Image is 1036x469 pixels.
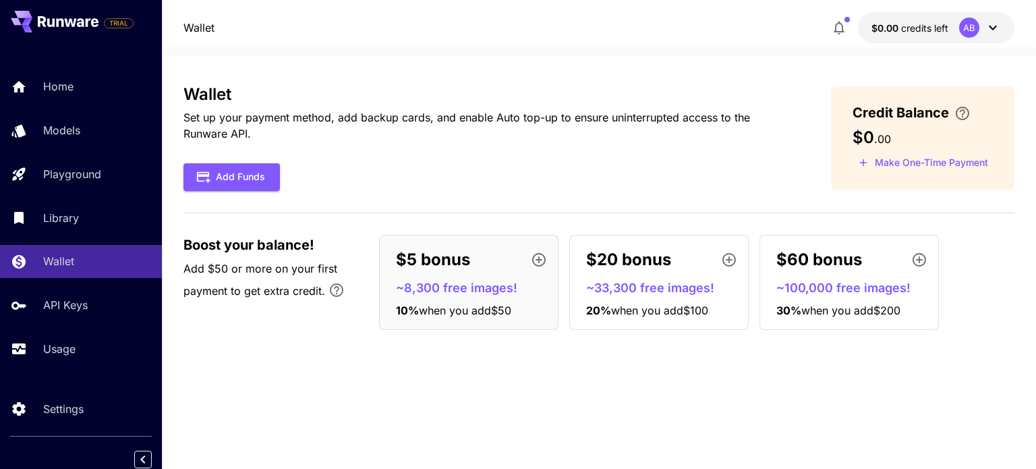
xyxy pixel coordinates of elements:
[419,304,511,317] span: when you add $50
[43,341,76,357] p: Usage
[43,166,101,182] p: Playground
[134,451,152,468] button: Collapse sidebar
[104,15,134,31] span: Add your payment card to enable full platform functionality.
[586,248,671,272] p: $20 bonus
[853,153,994,173] button: Make a one-time, non-recurring payment
[183,262,337,298] span: Add $50 or more on your first payment to get extra credit.
[776,248,862,272] p: $60 bonus
[959,18,979,38] div: AB
[586,304,611,317] span: 20 %
[183,85,787,104] h3: Wallet
[183,163,280,191] button: Add Funds
[43,401,84,417] p: Settings
[396,248,470,272] p: $5 bonus
[43,122,80,138] p: Models
[901,22,948,34] span: credits left
[776,304,801,317] span: 30 %
[396,279,552,297] p: ~8,300 free images!
[323,277,350,304] button: Bonus applies only to your first payment, up to 30% on the first $1,000.
[853,103,949,123] span: Credit Balance
[396,304,419,317] span: 10 %
[183,20,214,36] nav: breadcrumb
[801,304,900,317] span: when you add $200
[874,132,891,146] span: . 00
[853,128,874,147] span: $0
[43,297,88,313] p: API Keys
[43,253,74,269] p: Wallet
[949,105,976,121] button: Enter your card details and choose an Auto top-up amount to avoid service interruptions. We'll au...
[586,279,743,297] p: ~33,300 free images!
[611,304,708,317] span: when you add $100
[871,22,901,34] span: $0.00
[183,20,214,36] a: Wallet
[183,109,787,142] p: Set up your payment method, add backup cards, and enable Auto top-up to ensure uninterrupted acce...
[43,78,74,94] p: Home
[858,12,1014,43] button: $0.00AB
[105,18,133,28] span: TRIAL
[871,21,948,35] div: $0.00
[183,235,314,255] span: Boost your balance!
[43,210,79,226] p: Library
[776,279,933,297] p: ~100,000 free images!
